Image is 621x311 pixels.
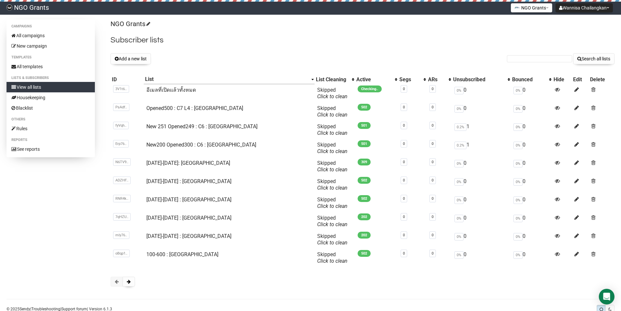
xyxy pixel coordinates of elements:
[454,178,464,186] span: 0%
[111,53,151,64] button: Add a new list
[113,250,130,257] span: oBqp1..
[358,177,371,184] span: 502
[7,136,95,144] li: Reports
[317,196,347,209] span: Skipped
[452,249,510,267] td: 0
[454,196,464,204] span: 0%
[317,240,347,246] a: Click to clean
[511,176,553,194] td: 0
[7,123,95,134] a: Rules
[317,258,347,264] a: Click to clean
[358,122,371,129] span: 501
[452,121,510,139] td: 1
[317,160,347,173] span: Skipped
[146,87,196,93] a: อีเมลที่เปิดแล้วทั้งหมด
[403,105,405,109] a: 0
[403,142,405,146] a: 0
[111,34,614,46] h2: Subscriber lists
[432,142,434,146] a: 0
[452,102,510,121] td: 0
[511,212,553,230] td: 0
[513,233,523,241] span: 0%
[511,139,553,157] td: 0
[146,105,243,111] a: Opened500 : C7 L4 : [GEOGRAPHIC_DATA]
[7,116,95,123] li: Others
[146,215,231,221] a: [DATE]-[DATE] : [GEOGRAPHIC_DATA]
[572,75,588,84] th: Edit: No sort applied, sorting is disabled
[403,123,405,128] a: 0
[511,75,553,84] th: Bounced: No sort applied, activate to apply an ascending sort
[113,195,131,202] span: RNR4k..
[589,75,614,84] th: Delete: No sort applied, sorting is disabled
[358,140,371,147] span: 501
[513,251,523,259] span: 0%
[432,233,434,237] a: 0
[452,157,510,176] td: 0
[146,142,256,148] a: New200 Opened300 : C6 : [GEOGRAPHIC_DATA]
[403,87,405,91] a: 0
[113,85,129,93] span: 3V1t6..
[317,123,347,136] span: Skipped
[511,230,553,249] td: 0
[513,105,523,113] span: 0%
[7,54,95,61] li: Templates
[146,160,230,166] a: [DATE]-[DATE]: [GEOGRAPHIC_DATA]
[454,123,466,131] span: 0.2%
[513,178,523,186] span: 0%
[7,23,95,30] li: Campaigns
[403,215,405,219] a: 0
[317,87,347,100] span: Skipped
[317,105,347,118] span: Skipped
[573,53,614,64] button: Search all lists
[554,76,570,83] div: Hide
[113,231,129,239] span: mIy76..
[511,102,553,121] td: 0
[513,196,523,204] span: 0%
[399,76,420,83] div: Segs
[403,251,405,256] a: 0
[511,194,553,212] td: 0
[7,30,95,41] a: All campaigns
[454,105,464,113] span: 0%
[511,3,552,12] button: NGO Grants
[317,166,347,173] a: Click to clean
[432,251,434,256] a: 0
[317,215,347,227] span: Skipped
[113,122,129,129] span: fyVqh..
[7,103,95,113] a: Blacklist
[317,142,347,154] span: Skipped
[358,250,371,257] span: 502
[403,233,405,237] a: 0
[7,5,12,10] img: 17080ac3efa689857045ce3784bc614b
[146,233,231,239] a: [DATE]-[DATE] : [GEOGRAPHIC_DATA]
[316,76,348,83] div: List Cleaning
[432,87,434,91] a: 0
[454,215,464,222] span: 0%
[432,105,434,109] a: 0
[454,142,466,149] span: 0.2%
[398,75,427,84] th: Segs: No sort applied, activate to apply an ascending sort
[113,140,129,148] span: Erp76..
[513,142,523,149] span: 0%
[454,87,464,94] span: 0%
[511,121,553,139] td: 0
[511,84,553,102] td: 0
[453,76,504,83] div: Unsubscribed
[317,221,347,227] a: Click to clean
[513,160,523,167] span: 0%
[403,160,405,164] a: 0
[555,3,613,12] button: Wannisa Chailangkan
[599,289,614,304] div: Open Intercom Messenger
[513,87,523,94] span: 0%
[432,178,434,182] a: 0
[432,160,434,164] a: 0
[514,5,520,10] img: 2.png
[317,251,347,264] span: Skipped
[7,144,95,154] a: See reports
[7,74,95,82] li: Lists & subscribers
[454,233,464,241] span: 0%
[7,61,95,72] a: All templates
[146,196,231,203] a: [DATE]-[DATE] : [GEOGRAPHIC_DATA]
[511,249,553,267] td: 0
[432,123,434,128] a: 0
